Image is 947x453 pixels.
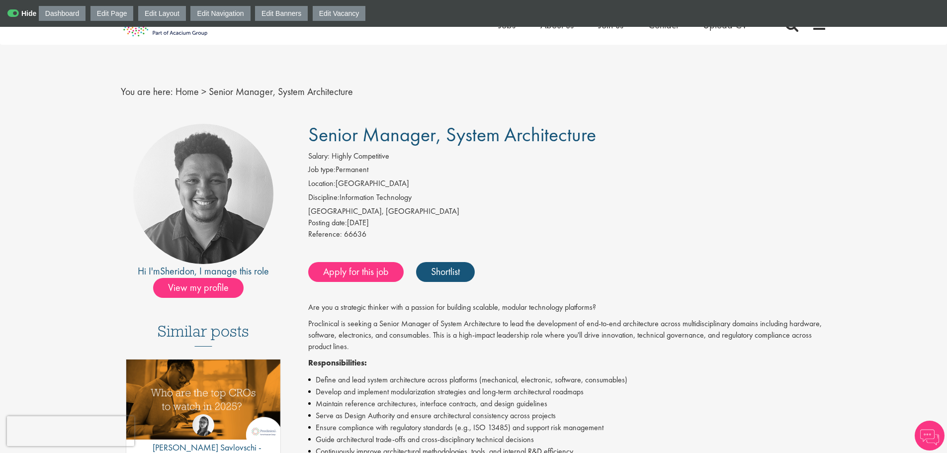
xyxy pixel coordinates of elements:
span: Senior Manager, System Architecture [308,122,596,147]
a: breadcrumb link [175,85,199,98]
a: Dashboard [39,6,86,21]
li: Ensure compliance with regulatory standards (e.g., ISO 13485) and support risk management [308,422,827,434]
li: Guide architectural trade-offs and cross-disciplinary technical decisions [308,434,827,446]
img: imeage of recruiter Sheridon Lloyd [133,124,273,264]
p: Proclinical is seeking a Senior Manager of System Architecture to lead the development of end-to-... [308,318,827,353]
img: Theodora Savlovschi - Wicks [192,414,214,436]
strong: Responsibilities: [308,358,367,368]
a: Edit Page [90,6,134,21]
span: > [201,85,206,98]
div: [GEOGRAPHIC_DATA], [GEOGRAPHIC_DATA] [308,206,827,217]
span: View my profile [153,278,244,298]
a: Link to a post [126,360,281,448]
div: [DATE] [308,217,827,229]
label: Location: [308,178,336,189]
a: Edit Vacancy [313,6,366,21]
span: 66636 [344,229,366,239]
span: Senior Manager, System Architecture [209,85,353,98]
a: Shortlist [416,262,475,282]
a: Edit Banners [255,6,308,21]
li: Serve as Design Authority and ensure architectural consistency across projects [308,410,827,422]
a: Sheridon [160,265,194,277]
div: Hi I'm , I manage this role [121,264,286,278]
a: Edit Navigation [190,6,250,21]
li: Develop and implement modularization strategies and long-term architectural roadmaps [308,386,827,398]
label: Salary: [308,151,330,162]
li: Information Technology [308,192,827,206]
li: Define and lead system architecture across platforms (mechanical, electronic, software, consumables) [308,374,827,386]
span: You are here: [121,85,173,98]
img: Top 10 CROs 2025 | Proclinical [126,360,281,440]
label: Reference: [308,229,342,240]
label: Discipline: [308,192,340,203]
img: Chatbot [915,421,945,451]
a: Edit Layout [138,6,186,21]
li: Permanent [308,164,827,178]
li: [GEOGRAPHIC_DATA] [308,178,827,192]
label: Job type: [308,164,336,176]
span: Posting date: [308,217,347,228]
p: Are you a strategic thinker with a passion for building scalable, modular technology platforms? [308,302,827,313]
h3: Similar posts [158,323,249,347]
iframe: reCAPTCHA [7,416,134,446]
a: View my profile [153,280,254,293]
li: Maintain reference architectures, interface contracts, and design guidelines [308,398,827,410]
a: Apply for this job [308,262,404,282]
span: Highly Competitive [332,151,389,161]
